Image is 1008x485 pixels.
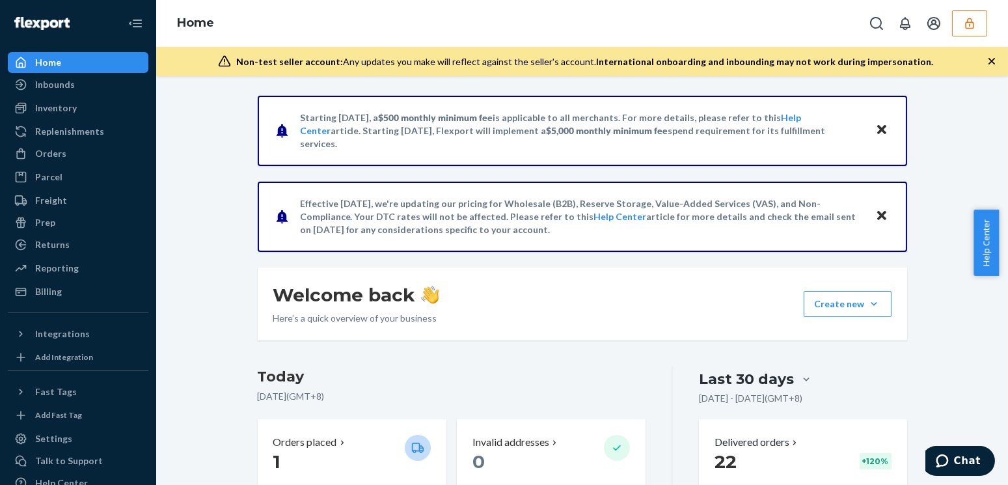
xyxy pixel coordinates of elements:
[715,435,800,450] button: Delivered orders
[35,125,104,138] div: Replenishments
[547,125,668,136] span: $5,000 monthly minimum fee
[925,446,995,478] iframe: Opens a widget where you can chat to one of our agents
[8,167,148,187] a: Parcel
[8,258,148,279] a: Reporting
[699,392,802,405] p: [DATE] - [DATE] ( GMT+8 )
[236,55,933,68] div: Any updates you make will reflect against the seller's account.
[177,16,214,30] a: Home
[596,56,933,67] span: International onboarding and inbounding may not work during impersonation.
[804,291,892,317] button: Create new
[8,98,148,118] a: Inventory
[8,428,148,449] a: Settings
[167,5,225,42] ol: breadcrumbs
[35,102,77,115] div: Inventory
[236,56,343,67] span: Non-test seller account:
[35,454,103,467] div: Talk to Support
[122,10,148,36] button: Close Navigation
[273,450,281,473] span: 1
[8,74,148,95] a: Inbounds
[35,238,70,251] div: Returns
[8,212,148,233] a: Prep
[699,369,794,389] div: Last 30 days
[258,367,646,387] h3: Today
[35,78,75,91] div: Inbounds
[8,234,148,255] a: Returns
[35,147,66,160] div: Orders
[8,408,148,423] a: Add Fast Tag
[873,121,890,140] button: Close
[472,450,485,473] span: 0
[472,435,549,450] p: Invalid addresses
[974,210,999,276] button: Help Center
[873,207,890,226] button: Close
[35,327,90,340] div: Integrations
[8,324,148,344] button: Integrations
[892,10,918,36] button: Open notifications
[273,283,439,307] h1: Welcome back
[8,52,148,73] a: Home
[379,112,493,123] span: $500 monthly minimum fee
[35,385,77,398] div: Fast Tags
[715,450,737,473] span: 22
[35,194,67,207] div: Freight
[258,390,646,403] p: [DATE] ( GMT+8 )
[273,312,439,325] p: Here’s a quick overview of your business
[35,171,62,184] div: Parcel
[35,352,93,363] div: Add Integration
[14,17,70,30] img: Flexport logo
[300,111,863,150] p: Starting [DATE], a is applicable to all merchants. For more details, please refer to this article...
[8,190,148,211] a: Freight
[35,409,82,421] div: Add Fast Tag
[864,10,890,36] button: Open Search Box
[594,211,647,222] a: Help Center
[35,262,79,275] div: Reporting
[35,285,62,298] div: Billing
[35,216,55,229] div: Prep
[421,286,439,304] img: hand-wave emoji
[35,56,61,69] div: Home
[300,197,863,236] p: Effective [DATE], we're updating our pricing for Wholesale (B2B), Reserve Storage, Value-Added Se...
[35,432,72,445] div: Settings
[8,143,148,164] a: Orders
[8,281,148,302] a: Billing
[921,10,947,36] button: Open account menu
[8,381,148,402] button: Fast Tags
[273,435,337,450] p: Orders placed
[8,450,148,471] button: Talk to Support
[8,121,148,142] a: Replenishments
[8,350,148,365] a: Add Integration
[860,453,892,469] div: + 120 %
